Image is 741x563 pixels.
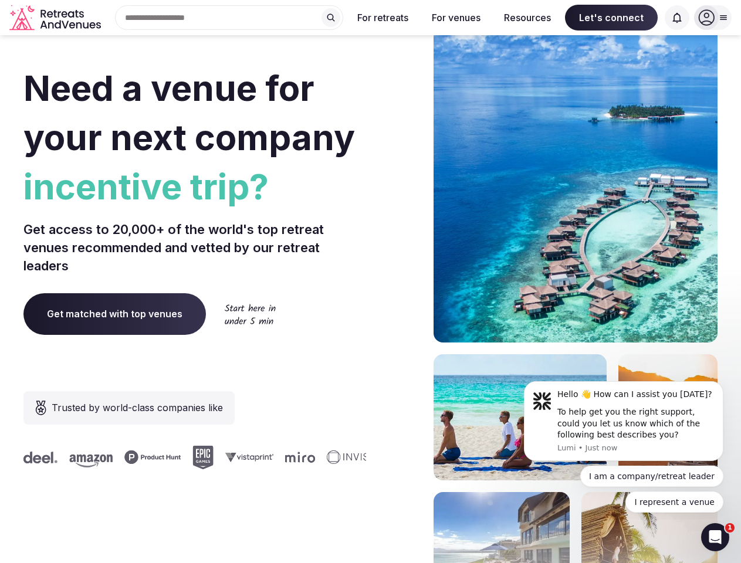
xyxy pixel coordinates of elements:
svg: Vistaprint company logo [225,452,273,462]
a: Get matched with top venues [23,293,206,334]
svg: Invisible company logo [326,450,391,464]
span: Trusted by world-class companies like [52,401,223,415]
svg: Epic Games company logo [192,446,213,469]
svg: Deel company logo [23,452,57,463]
img: woman sitting in back of truck with camels [618,354,718,480]
button: Resources [495,5,560,30]
button: For venues [422,5,490,30]
button: For retreats [348,5,418,30]
a: Visit the homepage [9,5,103,31]
svg: Retreats and Venues company logo [9,5,103,31]
img: yoga on tropical beach [434,354,607,480]
p: Get access to 20,000+ of the world's top retreat venues recommended and vetted by our retreat lea... [23,221,366,274]
span: incentive trip? [23,162,366,211]
span: Let's connect [565,5,658,30]
iframe: Intercom live chat [701,523,729,551]
span: Need a venue for your next company [23,67,355,158]
img: Start here in under 5 min [225,304,276,324]
iframe: Intercom notifications message [506,371,741,520]
span: 1 [725,523,735,533]
svg: Miro company logo [285,452,314,463]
